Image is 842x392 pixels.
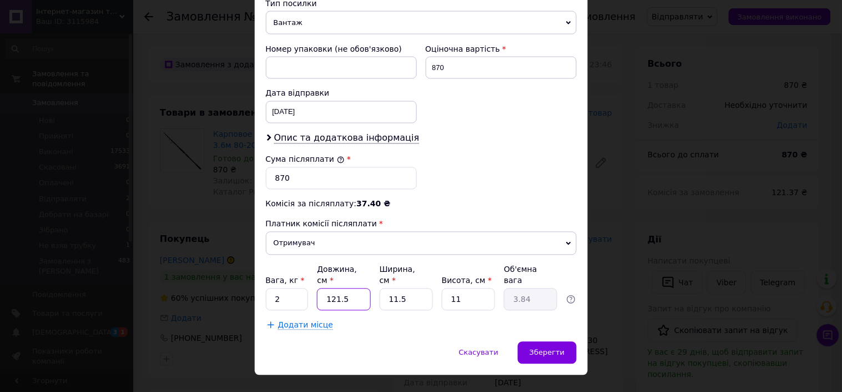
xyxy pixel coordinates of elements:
[266,155,345,164] label: Сума післяплати
[459,349,498,357] span: Скасувати
[266,88,417,99] div: Дата відправки
[266,232,577,255] span: Отримувач
[530,349,564,357] span: Зберегти
[266,11,577,34] span: Вантаж
[504,264,557,286] div: Об'ємна вага
[266,276,305,285] label: Вага, кг
[278,321,334,330] span: Додати місце
[380,265,415,285] label: Ширина, см
[274,133,420,144] span: Опис та додаткова інформація
[266,220,377,229] span: Платник комісії післяплати
[266,199,577,210] div: Комісія за післяплату:
[356,200,390,209] span: 37.40 ₴
[442,276,492,285] label: Висота, см
[266,43,417,54] div: Номер упаковки (не обов'язково)
[426,43,577,54] div: Оціночна вартість
[317,265,357,285] label: Довжина, см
